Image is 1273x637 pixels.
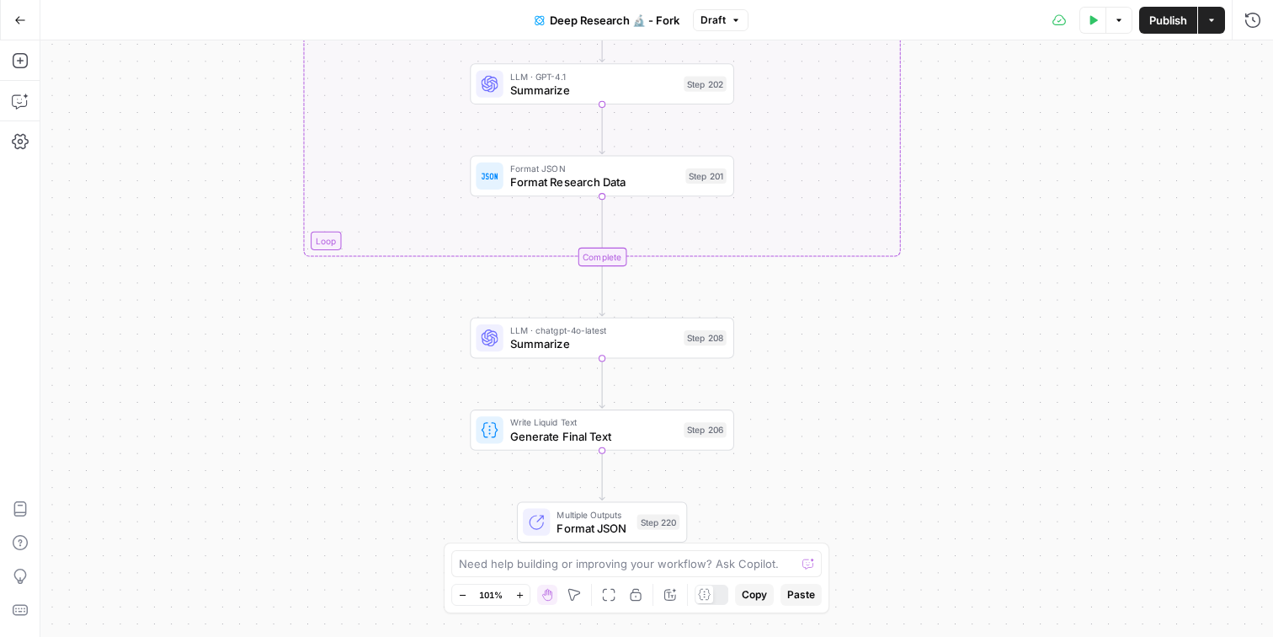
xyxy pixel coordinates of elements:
span: LLM · GPT-4.1 [510,69,677,83]
span: Write Liquid Text [510,415,677,429]
span: Multiple Outputs [557,507,630,521]
span: Summarize [510,82,677,99]
g: Edge from step_206 to step_220 [599,451,605,500]
span: 101% [479,588,503,602]
div: Step 208 [684,330,727,345]
div: Complete [470,248,734,266]
g: Edge from step_211-conditional-end to step_202 [599,30,605,62]
span: Format JSON [557,520,630,537]
g: Edge from step_208 to step_206 [599,358,605,408]
span: Paste [787,587,815,602]
button: Deep Research 🔬 - Fork [525,7,690,34]
span: Draft [700,13,726,28]
span: Copy [742,587,767,602]
button: Publish [1139,7,1197,34]
div: Format JSONFormat Research DataStep 201 [470,156,734,197]
div: Step 201 [685,169,727,184]
div: LLM · GPT-4.1SummarizeStep 202 [470,63,734,104]
div: Step 206 [684,422,727,437]
span: LLM · chatgpt-4o-latest [510,324,677,337]
div: Complete [578,248,626,266]
button: Copy [735,584,774,606]
button: Paste [780,584,822,606]
div: Multiple OutputsFormat JSONStep 220 [470,501,734,543]
span: Format Research Data [510,174,679,190]
button: Draft [693,9,748,31]
span: Deep Research 🔬 - Fork [550,12,679,29]
span: Format JSON [510,162,679,175]
span: Generate Final Text [510,427,677,444]
div: Step 220 [637,515,680,530]
g: Edge from step_202 to step_201 [599,104,605,154]
span: Summarize [510,335,677,352]
div: Write Liquid TextGenerate Final TextStep 206 [470,409,734,451]
div: LLM · chatgpt-4o-latestSummarizeStep 208 [470,318,734,359]
div: Step 202 [684,77,727,92]
span: Publish [1149,12,1187,29]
